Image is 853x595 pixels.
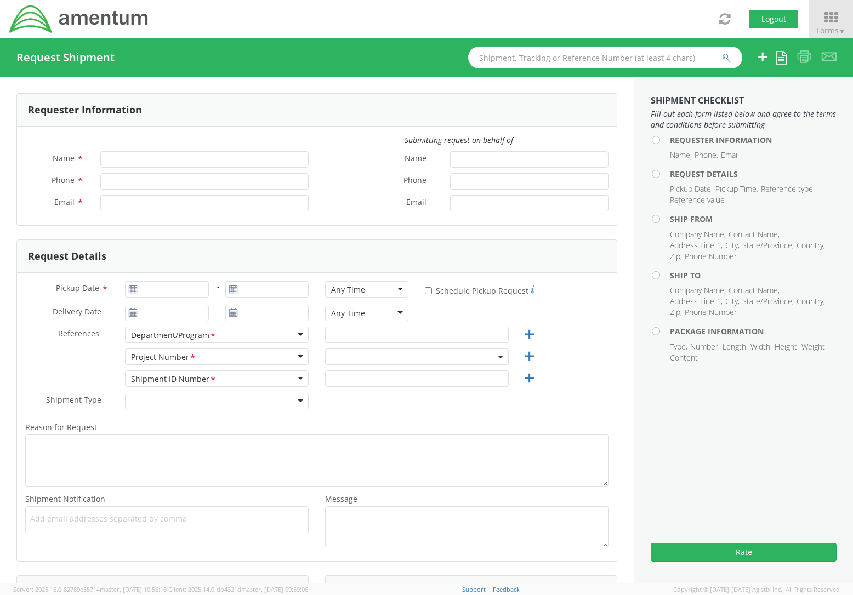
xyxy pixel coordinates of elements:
span: Name [405,153,426,165]
li: Length [723,341,748,352]
div: Any Time [331,308,365,319]
span: Shipment Type [46,394,101,407]
li: Company Name [670,285,726,296]
li: Reference value [670,194,725,205]
img: dyn-intl-logo-049831509241104b2a82.png [8,4,150,35]
label: Schedule Pickup Request [425,283,534,296]
div: Department/Program [131,330,217,341]
span: master, [DATE] 10:56:16 [100,585,167,593]
span: Delivery Date [53,306,101,319]
span: master, [DATE] 09:59:06 [241,585,308,593]
span: Fill out each form listed below and agree to the terms and conditions before submitting [651,108,837,130]
li: Address Line 1 [670,240,723,251]
li: Phone [695,150,718,161]
h3: Shipment Checklist [651,96,837,106]
li: Reference type [761,184,815,194]
h3: Requester Information [28,105,142,116]
span: Name [53,153,75,163]
li: State/Province [742,296,794,307]
button: Logout [749,10,798,28]
li: State/Province [742,240,794,251]
h4: Ship From [670,215,837,223]
span: Add email addresses separated by comma [30,513,304,524]
li: Phone Number [685,251,737,262]
span: ▼ [839,26,845,36]
h4: Package Information [670,327,837,335]
div: Shipment ID Number [131,374,217,385]
li: Number [690,341,720,352]
li: City [725,240,740,251]
li: Country [797,296,825,307]
li: Name [670,150,692,161]
input: Shipment, Tracking or Reference Number (at least 4 chars) [468,47,742,68]
li: Content [670,352,698,363]
button: Rate [651,543,837,562]
li: Address Line 1 [670,296,723,307]
h4: Requester Information [670,136,837,144]
div: Any Time [331,284,365,295]
span: Phone [52,175,75,185]
span: Message [325,494,357,504]
span: Email [54,197,75,207]
a: Support [462,585,486,593]
span: Server: 2025.16.0-82789e55714 [13,585,167,593]
span: Phone [403,175,426,187]
li: Weight [801,341,827,352]
li: Contact Name [729,285,780,296]
h3: Request Details [28,251,106,262]
li: Type [670,341,687,352]
li: Width [750,341,772,352]
li: City [725,296,740,307]
div: Project Number [131,352,196,363]
span: Client: 2025.14.0-db4321d [168,585,308,593]
i: Submitting request on behalf of [405,135,513,145]
li: Pickup Date [670,184,713,194]
a: Feedback [493,585,520,593]
h4: Request Details [670,170,837,178]
li: Height [775,341,799,352]
span: References [58,328,99,339]
span: Copyright © [DATE]-[DATE] Agistix Inc., All Rights Reserved [673,585,840,594]
li: Zip [670,307,682,318]
span: Reason for Request [25,422,97,432]
li: Zip [670,251,682,262]
li: Phone Number [685,307,737,318]
span: Shipment Notification [25,494,105,504]
h4: Request Shipment [16,52,115,64]
input: Schedule Pickup Request [425,287,432,294]
span: Pickup Date [56,283,99,293]
li: Country [797,240,825,251]
span: Email [406,197,426,209]
li: Pickup Time [715,184,758,194]
h4: Ship To [670,271,837,279]
span: Forms [816,25,845,36]
li: Contact Name [729,229,780,240]
li: Email [721,150,739,161]
li: Company Name [670,229,726,240]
